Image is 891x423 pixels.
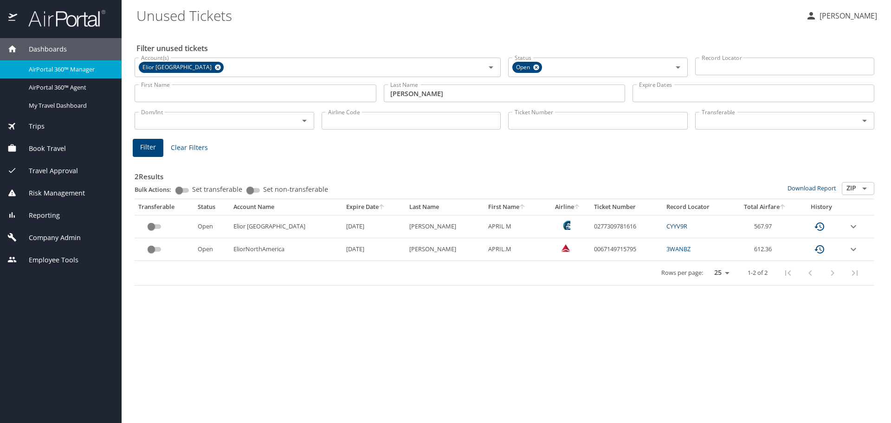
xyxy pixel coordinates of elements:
div: Transferable [138,203,190,211]
button: sort [574,204,581,210]
td: Open [194,215,230,238]
div: Open [512,62,542,73]
h2: Filter unused tickets [136,41,876,56]
td: Elior [GEOGRAPHIC_DATA] [230,215,342,238]
th: Account Name [230,199,342,215]
td: 0277309781616 [590,215,663,238]
table: custom pagination table [135,199,874,286]
button: sort [780,204,786,210]
th: Ticket Number [590,199,663,215]
td: [PERSON_NAME] [406,215,484,238]
button: Clear Filters [167,139,212,156]
td: Open [194,238,230,261]
h1: Unused Tickets [136,1,798,30]
span: Risk Management [17,188,85,198]
span: Trips [17,121,45,131]
span: My Travel Dashboard [29,101,110,110]
button: Open [298,114,311,127]
button: expand row [848,221,859,232]
td: APRIL M [484,215,546,238]
td: [DATE] [342,215,406,238]
img: airportal-logo.png [18,9,105,27]
span: Set transferable [192,186,242,193]
span: AirPortal 360™ Manager [29,65,110,74]
button: Open [671,61,684,74]
span: Travel Approval [17,166,78,176]
td: [PERSON_NAME] [406,238,484,261]
button: [PERSON_NAME] [802,7,881,24]
span: Book Travel [17,143,66,154]
th: First Name [484,199,546,215]
th: Record Locator [663,199,731,215]
h3: 2 Results [135,166,874,182]
img: icon-airportal.png [8,9,18,27]
span: Clear Filters [171,142,208,154]
td: 612.36 [731,238,799,261]
span: Company Admin [17,233,81,243]
button: sort [379,204,385,210]
th: Airline [545,199,590,215]
td: 567.97 [731,215,799,238]
span: Reporting [17,210,60,221]
span: AirPortal 360™ Agent [29,83,110,92]
button: Open [484,61,497,74]
td: 0067149715795 [590,238,663,261]
span: Set non-transferable [263,186,328,193]
p: [PERSON_NAME] [817,10,877,21]
th: Expire Date [342,199,406,215]
button: sort [519,204,526,210]
span: Elior [GEOGRAPHIC_DATA] [139,63,217,72]
a: 3WANBZ [666,245,691,253]
td: [DATE] [342,238,406,261]
div: Elior [GEOGRAPHIC_DATA] [139,62,224,73]
span: Open [512,63,536,72]
p: Rows per page: [661,270,703,276]
th: Last Name [406,199,484,215]
button: Filter [133,139,163,157]
th: Total Airfare [731,199,799,215]
button: expand row [848,244,859,255]
td: APRIL.M [484,238,546,261]
p: Bulk Actions: [135,185,179,194]
th: History [799,199,844,215]
select: rows per page [707,266,733,280]
a: CYYV9R [666,222,687,230]
span: Filter [140,142,156,153]
button: Open [858,114,871,127]
th: Status [194,199,230,215]
img: VxQ0i4AAAAASUVORK5CYII= [561,243,570,253]
td: EliorNorthAmerica [230,238,342,261]
img: Alaska Airlines [561,221,570,230]
button: Open [858,182,871,195]
span: Employee Tools [17,255,78,265]
a: Download Report [788,184,836,192]
span: Dashboards [17,44,67,54]
p: 1-2 of 2 [748,270,768,276]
